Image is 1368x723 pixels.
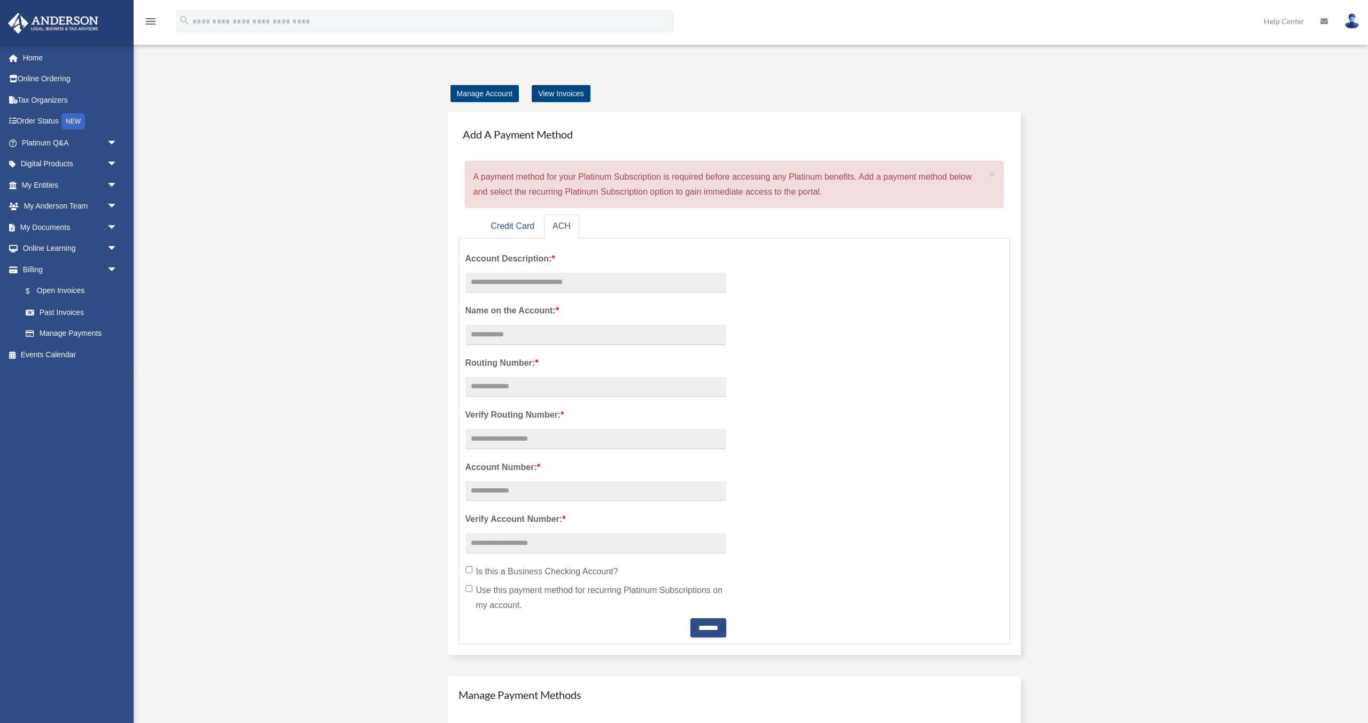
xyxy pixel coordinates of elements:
span: arrow_drop_down [107,217,128,239]
a: $Open Invoices [15,280,134,302]
a: Order StatusNEW [7,111,134,133]
a: Tax Organizers [7,89,134,111]
label: Is this a Business Checking Account? [465,564,726,579]
label: Verify Routing Number: [465,407,726,422]
h4: Manage Payment Methods [458,687,1011,702]
span: arrow_drop_down [107,238,128,260]
span: $ [32,284,37,298]
a: Manage Payments [15,323,128,344]
input: Use this payment method for recurring Platinum Subscriptions on my account. [465,585,472,592]
div: NEW [61,113,85,129]
a: Manage Account [450,85,519,102]
a: Home [7,47,134,68]
a: My Documentsarrow_drop_down [7,217,134,238]
span: × [989,168,996,180]
i: search [178,14,190,26]
a: Platinum Q&Aarrow_drop_down [7,132,134,153]
a: Digital Productsarrow_drop_down [7,153,134,175]
a: Credit Card [482,214,543,239]
a: Billingarrow_drop_down [7,259,134,280]
i: menu [144,15,157,28]
a: My Entitiesarrow_drop_down [7,174,134,196]
a: Events Calendar [7,344,134,365]
a: menu [144,19,157,28]
h4: Add A Payment Method [458,122,1011,146]
span: arrow_drop_down [107,153,128,175]
span: arrow_drop_down [107,132,128,154]
span: arrow_drop_down [107,174,128,196]
img: User Pic [1344,13,1360,29]
img: Anderson Advisors Platinum Portal [5,13,102,34]
span: arrow_drop_down [107,259,128,281]
label: Verify Account Number: [465,512,726,527]
label: Account Description: [465,251,726,266]
label: Account Number: [465,460,726,475]
a: ACH [544,214,579,239]
input: Is this a Business Checking Account? [465,566,472,573]
label: Name on the Account: [465,303,726,318]
label: Routing Number: [465,356,726,371]
div: A payment method for your Platinum Subscription is required before accessing any Platinum benefit... [465,161,1004,208]
label: Use this payment method for recurring Platinum Subscriptions on my account. [465,583,726,613]
button: Close [989,168,996,180]
a: My Anderson Teamarrow_drop_down [7,196,134,217]
a: Past Invoices [15,302,134,323]
span: arrow_drop_down [107,196,128,218]
a: View Invoices [532,85,590,102]
a: Online Ordering [7,68,134,90]
a: Online Learningarrow_drop_down [7,238,134,259]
